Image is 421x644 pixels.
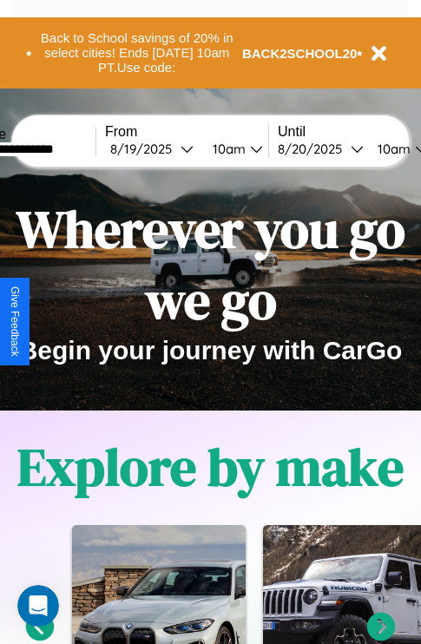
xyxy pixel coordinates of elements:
[105,140,199,158] button: 8/19/2025
[110,141,181,157] div: 8 / 19 / 2025
[17,585,59,627] iframe: Intercom live chat
[32,26,242,80] button: Back to School savings of 20% in select cities! Ends [DATE] 10am PT.Use code:
[242,46,358,61] b: BACK2SCHOOL20
[105,124,268,140] label: From
[369,141,415,157] div: 10am
[204,141,250,157] div: 10am
[9,286,21,357] div: Give Feedback
[278,141,351,157] div: 8 / 20 / 2025
[199,140,268,158] button: 10am
[17,431,404,503] h1: Explore by make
